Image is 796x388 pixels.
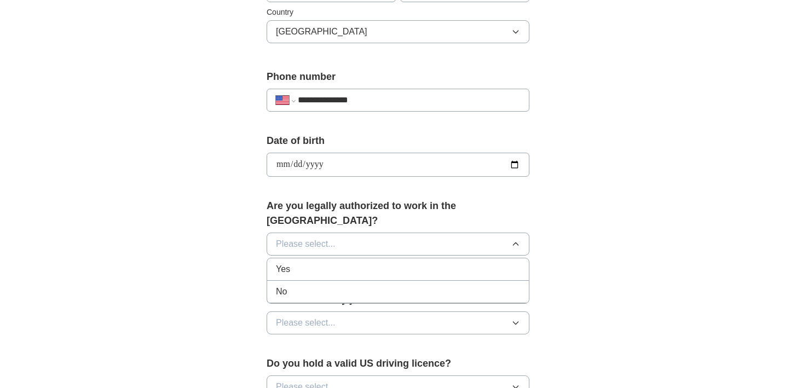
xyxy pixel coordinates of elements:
span: [GEOGRAPHIC_DATA] [276,25,367,38]
label: Do you hold a valid US driving licence? [267,356,529,371]
label: Are you legally authorized to work in the [GEOGRAPHIC_DATA]? [267,199,529,228]
span: No [276,285,287,298]
label: Country [267,7,529,18]
button: Please select... [267,311,529,334]
span: Yes [276,263,290,276]
label: Phone number [267,70,529,84]
label: Date of birth [267,134,529,148]
button: Please select... [267,233,529,256]
span: Please select... [276,316,336,329]
button: [GEOGRAPHIC_DATA] [267,20,529,43]
span: Please select... [276,238,336,251]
